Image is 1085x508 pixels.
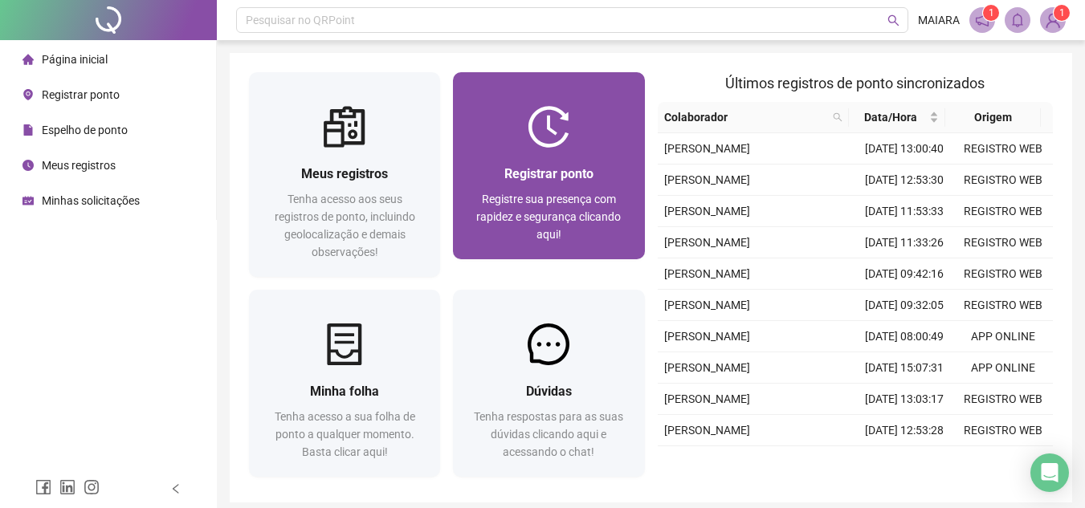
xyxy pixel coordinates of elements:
span: Colaborador [664,108,827,126]
span: clock-circle [22,160,34,171]
span: [PERSON_NAME] [664,424,750,437]
span: [PERSON_NAME] [664,361,750,374]
span: Tenha acesso a sua folha de ponto a qualquer momento. Basta clicar aqui! [275,410,415,458]
span: [PERSON_NAME] [664,142,750,155]
span: search [887,14,899,26]
span: 1 [989,7,994,18]
td: [DATE] 09:42:16 [855,258,954,290]
span: schedule [22,195,34,206]
span: Meus registros [42,159,116,172]
span: Registrar ponto [42,88,120,101]
span: left [170,483,182,494]
span: notification [975,13,989,27]
td: [DATE] 08:00:49 [855,321,954,352]
span: Tenha respostas para as suas dúvidas clicando aqui e acessando o chat! [474,410,623,458]
span: instagram [84,479,100,495]
span: [PERSON_NAME] [664,205,750,217]
span: Tenha acesso aos seus registros de ponto, incluindo geolocalização e demais observações! [275,193,415,258]
span: environment [22,89,34,100]
td: [DATE] 13:00:40 [855,133,954,165]
td: REGISTRO WEB [954,384,1053,415]
img: 79011 [1041,8,1065,32]
td: REGISTRO WEB [954,133,1053,165]
td: [DATE] 13:03:17 [855,384,954,415]
span: Minha folha [310,384,379,399]
td: REGISTRO WEB [954,290,1053,321]
td: [DATE] 11:54:09 [855,446,954,478]
span: facebook [35,479,51,495]
td: [DATE] 12:53:28 [855,415,954,446]
span: file [22,124,34,136]
td: [DATE] 11:53:33 [855,196,954,227]
a: Meus registrosTenha acesso aos seus registros de ponto, incluindo geolocalização e demais observa... [249,72,440,277]
span: Página inicial [42,53,108,66]
a: Registrar pontoRegistre sua presença com rapidez e segurança clicando aqui! [453,72,644,259]
td: REGISTRO WEB [954,258,1053,290]
span: Minhas solicitações [42,194,140,207]
th: Origem [945,102,1041,133]
td: REGISTRO WEB [954,227,1053,258]
span: [PERSON_NAME] [664,173,750,186]
span: 1 [1059,7,1065,18]
td: [DATE] 11:33:26 [855,227,954,258]
span: [PERSON_NAME] [664,392,750,405]
span: home [22,54,34,65]
td: REGISTRO WEB [954,446,1053,478]
span: Meus registros [301,166,388,181]
td: REGISTRO WEB [954,196,1053,227]
span: Registre sua presença com rapidez e segurança clicando aqui! [476,193,621,241]
sup: 1 [983,5,999,21]
td: [DATE] 15:07:31 [855,352,954,384]
td: APP ONLINE [954,352,1053,384]
sup: Atualize o seu contato no menu Meus Dados [1054,5,1070,21]
span: [PERSON_NAME] [664,236,750,249]
a: Minha folhaTenha acesso a sua folha de ponto a qualquer momento. Basta clicar aqui! [249,290,440,477]
td: APP ONLINE [954,321,1053,352]
span: search [833,112,842,122]
span: Dúvidas [526,384,572,399]
span: bell [1010,13,1025,27]
td: REGISTRO WEB [954,415,1053,446]
span: MAIARA [918,11,960,29]
span: [PERSON_NAME] [664,330,750,343]
td: REGISTRO WEB [954,165,1053,196]
a: DúvidasTenha respostas para as suas dúvidas clicando aqui e acessando o chat! [453,290,644,477]
span: [PERSON_NAME] [664,267,750,280]
span: Espelho de ponto [42,124,128,136]
span: Últimos registros de ponto sincronizados [725,75,985,91]
span: Data/Hora [855,108,925,126]
th: Data/Hora [849,102,944,133]
div: Open Intercom Messenger [1030,453,1069,492]
span: search [830,105,846,129]
td: [DATE] 09:32:05 [855,290,954,321]
span: Registrar ponto [504,166,593,181]
span: linkedin [59,479,75,495]
td: [DATE] 12:53:30 [855,165,954,196]
span: [PERSON_NAME] [664,299,750,311]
